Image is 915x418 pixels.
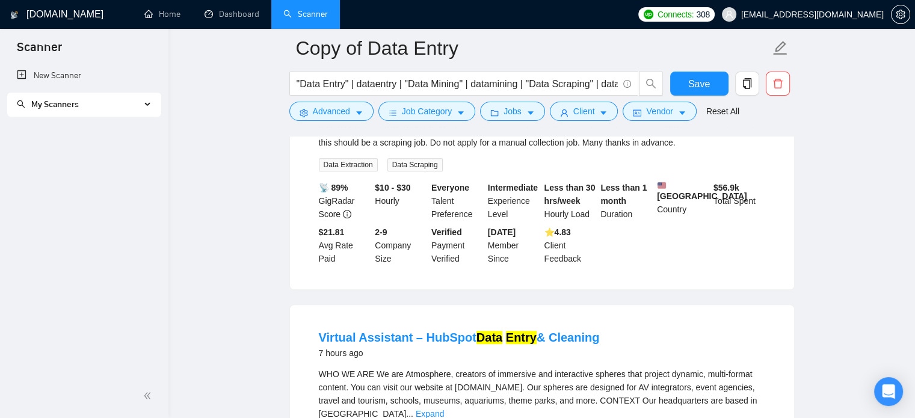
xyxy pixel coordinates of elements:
a: Virtual Assistant – HubSpotData Entry& Cleaning [319,331,600,344]
div: Hourly [372,181,429,221]
input: Search Freelance Jobs... [297,76,618,91]
span: search [17,100,25,108]
div: 7 hours ago [319,346,600,360]
button: userClientcaret-down [550,102,618,121]
button: settingAdvancedcaret-down [289,102,374,121]
div: Client Feedback [542,226,599,265]
button: folderJobscaret-down [480,102,545,121]
div: Country [655,181,711,221]
span: Save [688,76,710,91]
input: Scanner name... [296,33,770,63]
span: bars [389,108,397,117]
b: 2-9 [375,227,387,237]
button: search [639,72,663,96]
span: Job Category [402,105,452,118]
span: Connects: [658,8,694,21]
span: 308 [696,8,709,21]
span: user [725,10,733,19]
span: caret-down [599,108,608,117]
b: $21.81 [319,227,345,237]
a: setting [891,10,910,19]
b: 📡 89% [319,183,348,192]
b: $ 56.9k [713,183,739,192]
img: 🇺🇸 [658,181,666,189]
div: Member Since [485,226,542,265]
a: dashboardDashboard [205,9,259,19]
span: My Scanners [31,99,79,109]
span: double-left [143,390,155,402]
div: Open Intercom Messenger [874,377,903,406]
span: edit [772,40,788,56]
button: delete [766,72,790,96]
button: barsJob Categorycaret-down [378,102,475,121]
span: Vendor [646,105,673,118]
li: New Scanner [7,64,161,88]
span: caret-down [678,108,686,117]
a: New Scanner [17,64,151,88]
span: caret-down [355,108,363,117]
b: ⭐️ 4.83 [544,227,571,237]
span: setting [892,10,910,19]
span: My Scanners [17,99,79,109]
b: $10 - $30 [375,183,410,192]
span: copy [736,78,759,89]
button: idcardVendorcaret-down [623,102,696,121]
span: delete [766,78,789,89]
div: Company Size [372,226,429,265]
div: Avg Rate Paid [316,226,373,265]
b: Less than 30 hrs/week [544,183,596,206]
span: Jobs [504,105,522,118]
button: Save [670,72,729,96]
div: Duration [598,181,655,221]
span: idcard [633,108,641,117]
div: Payment Verified [429,226,485,265]
div: Hourly Load [542,181,599,221]
span: Client [573,105,595,118]
mark: Data [476,331,502,344]
span: caret-down [457,108,465,117]
a: homeHome [144,9,180,19]
span: Advanced [313,105,350,118]
div: Total Spent [711,181,768,221]
div: Experience Level [485,181,542,221]
div: Talent Preference [429,181,485,221]
a: Reset All [706,105,739,118]
b: Less than 1 month [600,183,647,206]
div: GigRadar Score [316,181,373,221]
b: Everyone [431,183,469,192]
span: Data Extraction [319,158,378,171]
span: caret-down [526,108,535,117]
b: [DATE] [488,227,516,237]
span: Scanner [7,38,72,64]
span: Data Scraping [387,158,443,171]
b: Intermediate [488,183,538,192]
button: setting [891,5,910,24]
span: info-circle [623,80,631,88]
button: copy [735,72,759,96]
span: folder [490,108,499,117]
span: info-circle [343,210,351,218]
mark: Entry [506,331,537,344]
a: searchScanner [283,9,328,19]
span: search [639,78,662,89]
span: setting [300,108,308,117]
span: user [560,108,568,117]
img: logo [10,5,19,25]
img: upwork-logo.png [644,10,653,19]
b: [GEOGRAPHIC_DATA] [657,181,747,201]
b: Verified [431,227,462,237]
